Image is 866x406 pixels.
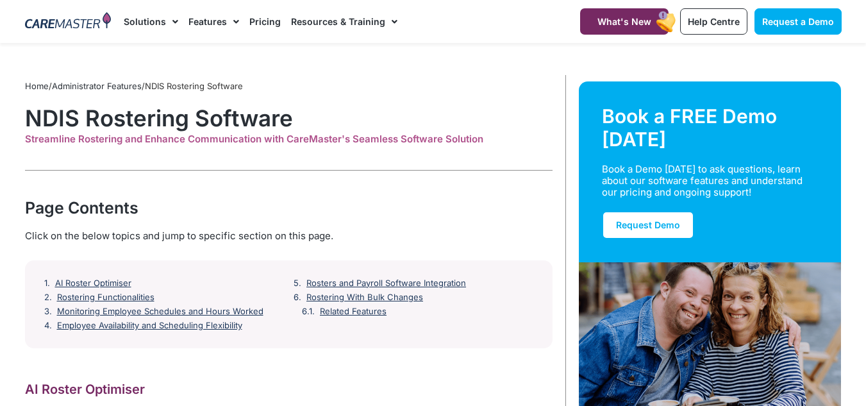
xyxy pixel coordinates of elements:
[25,81,243,91] span: / /
[580,8,669,35] a: What's New
[688,16,740,27] span: Help Centre
[597,16,651,27] span: What's New
[55,278,131,289] a: AI Roster Optimiser
[25,81,49,91] a: Home
[754,8,842,35] a: Request a Demo
[306,292,423,303] a: Rostering With Bulk Changes
[57,292,154,303] a: Rostering Functionalities
[52,81,142,91] a: Administrator Features
[616,219,680,230] span: Request Demo
[25,133,553,145] div: Streamline Rostering and Enhance Communication with CareMaster's Seamless Software Solution
[25,381,553,398] h2: AI Roster Optimiser
[145,81,243,91] span: NDIS Rostering Software
[320,307,387,317] a: Related Features
[57,307,263,317] a: Monitoring Employee Schedules and Hours Worked
[602,105,819,151] div: Book a FREE Demo [DATE]
[680,8,747,35] a: Help Centre
[25,229,553,243] div: Click on the below topics and jump to specific section on this page.
[25,12,112,31] img: CareMaster Logo
[762,16,834,27] span: Request a Demo
[602,164,803,198] div: Book a Demo [DATE] to ask questions, learn about our software features and understand our pricing...
[306,278,466,289] a: Rosters and Payroll Software Integration
[57,321,242,331] a: Employee Availability and Scheduling Flexibility
[602,211,694,239] a: Request Demo
[25,196,553,219] div: Page Contents
[25,105,553,131] h1: NDIS Rostering Software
